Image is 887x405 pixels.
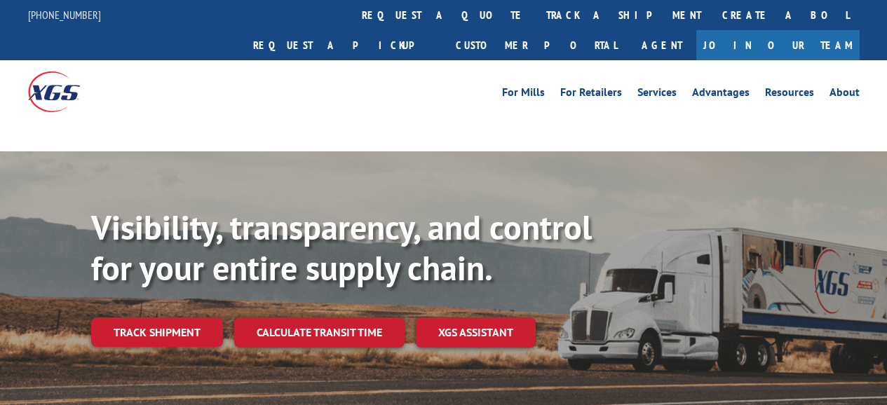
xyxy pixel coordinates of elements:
[28,8,101,22] a: [PHONE_NUMBER]
[830,87,860,102] a: About
[696,30,860,60] a: Join Our Team
[628,30,696,60] a: Agent
[765,87,814,102] a: Resources
[637,87,677,102] a: Services
[91,205,592,289] b: Visibility, transparency, and control for your entire supply chain.
[692,87,750,102] a: Advantages
[560,87,622,102] a: For Retailers
[243,30,445,60] a: Request a pickup
[445,30,628,60] a: Customer Portal
[234,317,405,348] a: Calculate transit time
[502,87,545,102] a: For Mills
[416,317,536,348] a: XGS ASSISTANT
[91,317,223,347] a: Track shipment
